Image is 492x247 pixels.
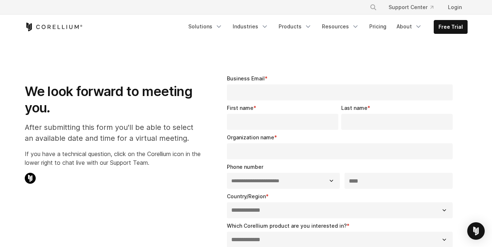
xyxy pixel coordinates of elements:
[25,83,201,116] h1: We look forward to meeting you.
[392,20,426,33] a: About
[367,1,380,14] button: Search
[227,134,274,140] span: Organization name
[25,122,201,144] p: After submitting this form you'll be able to select an available date and time for a virtual meet...
[434,20,467,33] a: Free Trial
[228,20,273,33] a: Industries
[25,23,83,31] a: Corellium Home
[184,20,468,34] div: Navigation Menu
[361,1,468,14] div: Navigation Menu
[25,150,201,167] p: If you have a technical question, click on the Corellium icon in the lower right to chat live wit...
[227,164,263,170] span: Phone number
[227,223,347,229] span: Which Corellium product are you interested in?
[274,20,316,33] a: Products
[442,1,468,14] a: Login
[341,105,367,111] span: Last name
[318,20,363,33] a: Resources
[227,75,265,81] span: Business Email
[25,173,36,184] img: Corellium Chat Icon
[383,1,439,14] a: Support Center
[467,222,485,240] div: Open Intercom Messenger
[227,105,253,111] span: First name
[365,20,391,33] a: Pricing
[227,193,266,199] span: Country/Region
[184,20,227,33] a: Solutions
